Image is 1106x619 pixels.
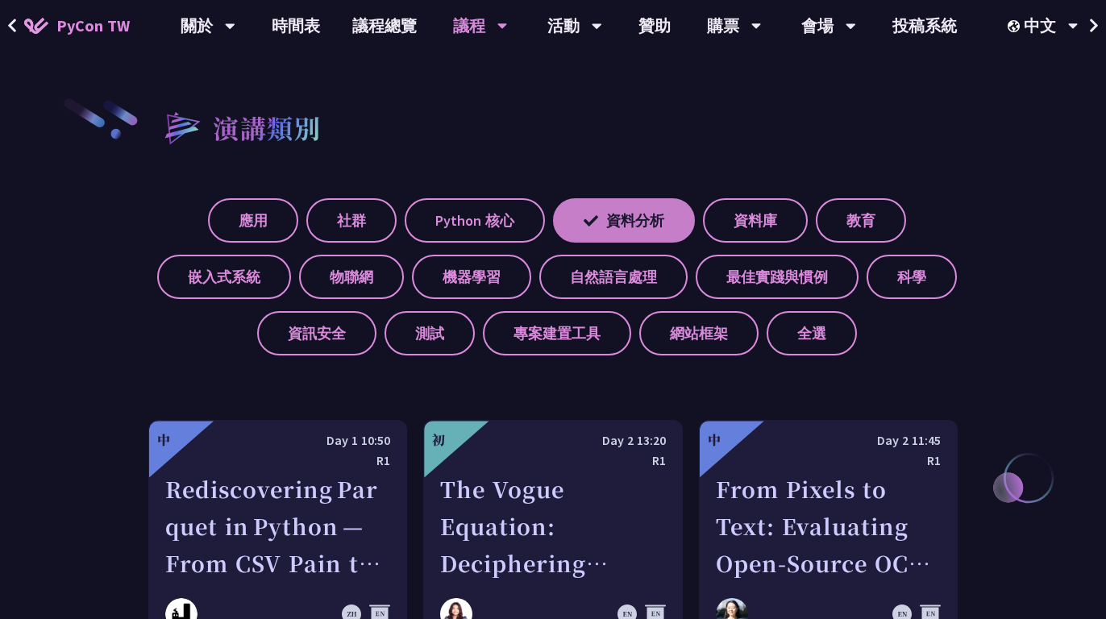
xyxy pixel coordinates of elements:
[165,451,390,471] div: R1
[703,198,808,243] label: 資料庫
[708,430,721,450] div: 中
[165,471,390,582] div: Rediscovering Parquet in Python — From CSV Pain to Columnar Gain
[56,14,130,38] span: PyCon TW
[767,311,857,355] label: 全選
[539,255,688,299] label: 自然語言處理
[716,471,941,582] div: From Pixels to Text: Evaluating Open-Source OCR Models on Japanese Medical Documents
[440,451,665,471] div: R1
[299,255,404,299] label: 物聯網
[257,311,376,355] label: 資訊安全
[385,311,475,355] label: 測試
[716,430,941,451] div: Day 2 11:45
[405,198,545,243] label: Python 核心
[213,108,321,147] h2: 演講類別
[306,198,397,243] label: 社群
[157,255,291,299] label: 嵌入式系統
[639,311,759,355] label: 網站框架
[208,198,298,243] label: 應用
[432,430,445,450] div: 初
[440,471,665,582] div: The Vogue Equation: Deciphering Fashion Economics Through Python
[440,430,665,451] div: Day 2 13:20
[24,18,48,34] img: Home icon of PyCon TW 2025
[816,198,906,243] label: 教育
[157,430,170,450] div: 中
[148,97,213,158] img: heading-bullet
[553,198,695,243] label: 資料分析
[1008,20,1024,32] img: Locale Icon
[867,255,957,299] label: 科學
[412,255,531,299] label: 機器學習
[8,6,146,46] a: PyCon TW
[165,430,390,451] div: Day 1 10:50
[716,451,941,471] div: R1
[483,311,631,355] label: 專案建置工具
[696,255,859,299] label: 最佳實踐與慣例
